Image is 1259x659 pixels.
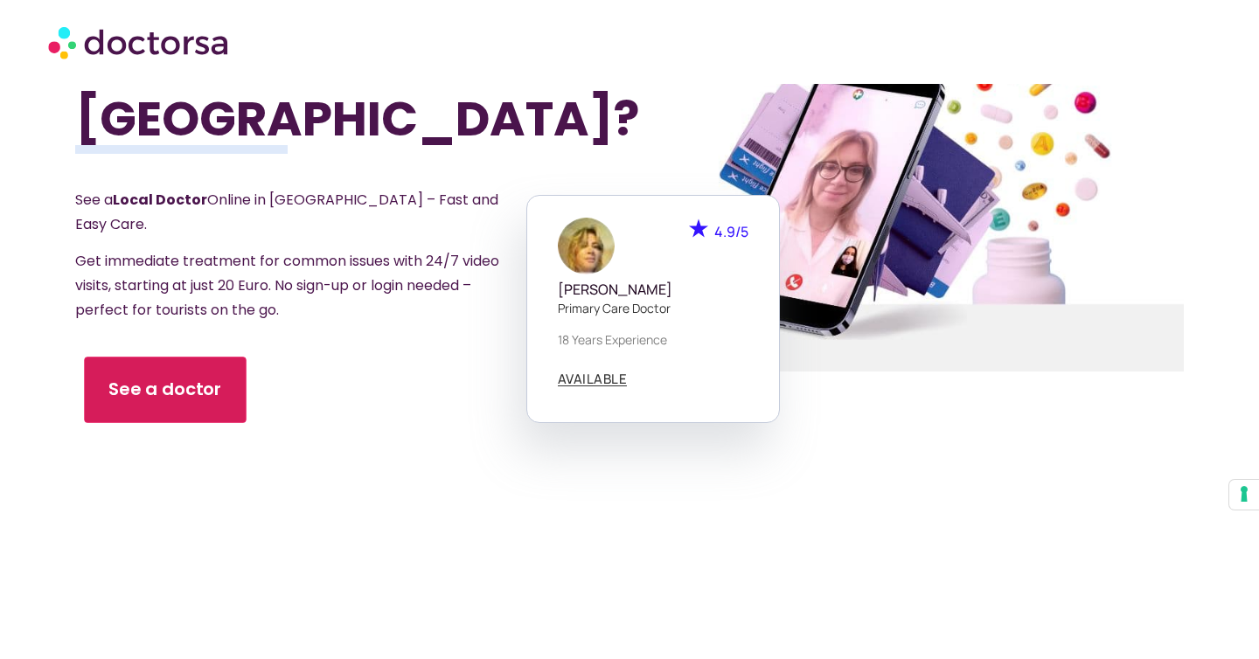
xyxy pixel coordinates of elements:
h5: [PERSON_NAME] [558,281,748,298]
button: Your consent preferences for tracking technologies [1229,480,1259,510]
span: Get immediate treatment for common issues with 24/7 video visits, starting at just 20 Euro. No si... [75,251,499,320]
p: Primary care doctor [558,299,748,317]
a: AVAILABLE [558,372,628,386]
a: See a doctor [85,357,247,423]
p: 18 years experience [558,330,748,349]
span: See a doctor [109,377,223,402]
span: AVAILABLE [558,372,628,385]
strong: Local Doctor [113,190,207,210]
iframe: Customer reviews powered by Trustpilot [175,587,1084,612]
span: 4.9/5 [714,222,748,241]
span: See a Online in [GEOGRAPHIC_DATA] – Fast and Easy Care. [75,190,498,234]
